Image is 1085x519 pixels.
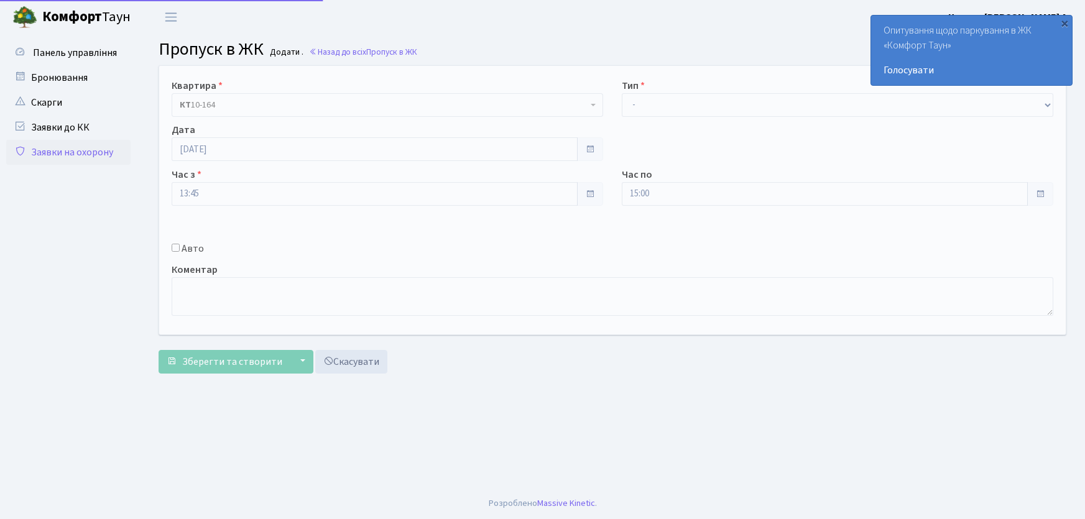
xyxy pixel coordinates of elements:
[6,140,131,165] a: Заявки на охорону
[42,7,131,28] span: Таун
[182,241,204,256] label: Авто
[622,78,645,93] label: Тип
[155,7,187,27] button: Переключити навігацію
[489,497,597,510] div: Розроблено .
[172,167,201,182] label: Час з
[180,99,191,111] b: КТ
[948,11,1070,24] b: Цитрус [PERSON_NAME] А.
[6,65,131,90] a: Бронювання
[315,350,387,374] a: Скасувати
[42,7,102,27] b: Комфорт
[12,5,37,30] img: logo.png
[172,262,218,277] label: Коментар
[172,93,603,117] span: <b>КТ</b>&nbsp;&nbsp;&nbsp;&nbsp;10-164
[309,46,417,58] a: Назад до всіхПропуск в ЖК
[172,122,195,137] label: Дата
[1058,17,1071,29] div: ×
[159,37,264,62] span: Пропуск в ЖК
[182,355,282,369] span: Зберегти та створити
[6,40,131,65] a: Панель управління
[6,115,131,140] a: Заявки до КК
[159,350,290,374] button: Зберегти та створити
[33,46,117,60] span: Панель управління
[537,497,595,510] a: Massive Kinetic
[267,47,303,58] small: Додати .
[884,63,1060,78] a: Голосувати
[948,10,1070,25] a: Цитрус [PERSON_NAME] А.
[366,46,417,58] span: Пропуск в ЖК
[622,167,652,182] label: Час по
[180,99,588,111] span: <b>КТ</b>&nbsp;&nbsp;&nbsp;&nbsp;10-164
[172,78,223,93] label: Квартира
[6,90,131,115] a: Скарги
[871,16,1072,85] div: Опитування щодо паркування в ЖК «Комфорт Таун»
